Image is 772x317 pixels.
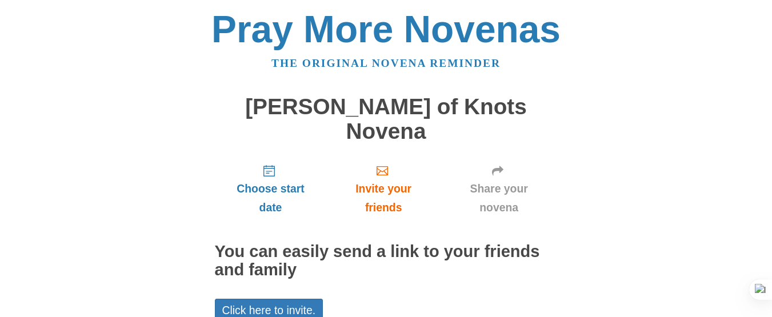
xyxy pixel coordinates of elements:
[271,57,501,69] a: The original novena reminder
[215,155,327,223] a: Choose start date
[441,155,558,223] a: Share your novena
[215,243,558,279] h2: You can easily send a link to your friends and family
[211,8,561,50] a: Pray More Novenas
[326,155,440,223] a: Invite your friends
[215,95,558,143] h1: [PERSON_NAME] of Knots Novena
[226,179,315,217] span: Choose start date
[338,179,429,217] span: Invite your friends
[452,179,546,217] span: Share your novena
